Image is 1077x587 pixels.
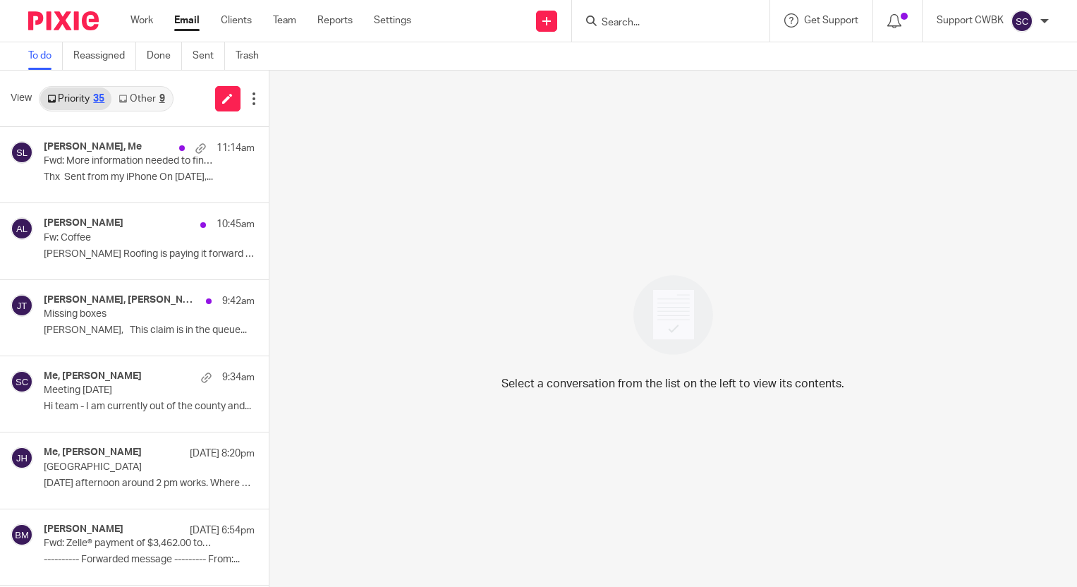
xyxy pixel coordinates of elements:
[190,524,255,538] p: [DATE] 6:54pm
[44,385,212,397] p: Meeting [DATE]
[44,325,255,337] p: [PERSON_NAME], This claim is in the queue...
[130,13,153,28] a: Work
[44,447,142,459] h4: Me, [PERSON_NAME]
[11,141,33,164] img: svg%3E
[11,294,33,317] img: svg%3E
[44,461,212,473] p: [GEOGRAPHIC_DATA]
[44,554,255,566] p: ---------- Forwarded message --------- From:...
[44,308,212,320] p: Missing boxes
[111,87,171,110] a: Other9
[44,217,123,229] h4: [PERSON_NAME]
[374,13,411,28] a: Settings
[1011,10,1033,32] img: svg%3E
[217,141,255,155] p: 11:14am
[44,141,142,153] h4: [PERSON_NAME], Me
[73,42,136,70] a: Reassigned
[11,370,33,393] img: svg%3E
[174,13,200,28] a: Email
[217,217,255,231] p: 10:45am
[44,232,212,244] p: Fw: Coffee
[44,370,142,382] h4: Me, [PERSON_NAME]
[44,478,255,490] p: [DATE] afternoon around 2 pm works. Where do...
[804,16,858,25] span: Get Support
[44,171,255,183] p: Thx Sent from my iPhone On [DATE],...
[624,266,722,364] img: image
[44,155,212,167] p: Fwd: More information needed to finish your QuickBooks application
[93,94,104,104] div: 35
[147,42,182,70] a: Done
[190,447,255,461] p: [DATE] 8:20pm
[600,17,727,30] input: Search
[11,91,32,106] span: View
[28,11,99,30] img: Pixie
[221,13,252,28] a: Clients
[44,294,199,306] h4: [PERSON_NAME], [PERSON_NAME]
[193,42,225,70] a: Sent
[501,375,844,392] p: Select a conversation from the list on the left to view its contents.
[317,13,353,28] a: Reports
[159,94,165,104] div: 9
[222,294,255,308] p: 9:42am
[937,13,1004,28] p: Support CWBK
[11,217,33,240] img: svg%3E
[44,248,255,260] p: [PERSON_NAME] Roofing is paying it forward by buying...
[44,524,123,535] h4: [PERSON_NAME]
[222,370,255,385] p: 9:34am
[44,401,255,413] p: Hi team - I am currently out of the county and...
[28,42,63,70] a: To do
[273,13,296,28] a: Team
[40,87,111,110] a: Priority35
[44,538,212,550] p: Fwd: Zelle® payment of $3,462.00 to [PERSON_NAME] has been sent
[11,524,33,546] img: svg%3E
[236,42,269,70] a: Trash
[11,447,33,469] img: svg%3E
